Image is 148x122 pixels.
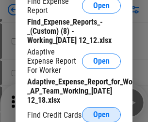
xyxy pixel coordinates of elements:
[27,77,121,105] div: Adaptive_Expense_Report_for_Worker_-_AP_Team_Working_[DATE] 12_18.xlsx
[82,54,121,69] button: Open
[93,2,110,10] span: Open
[93,111,110,119] span: Open
[27,17,121,45] div: Find_Expense_Reports_-_(Custom) (8) - Working_[DATE] 12_12.xlsx
[93,57,110,65] span: Open
[27,110,82,120] div: Find Credit Cards
[27,47,82,75] div: Adaptive Expense Report For Worker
